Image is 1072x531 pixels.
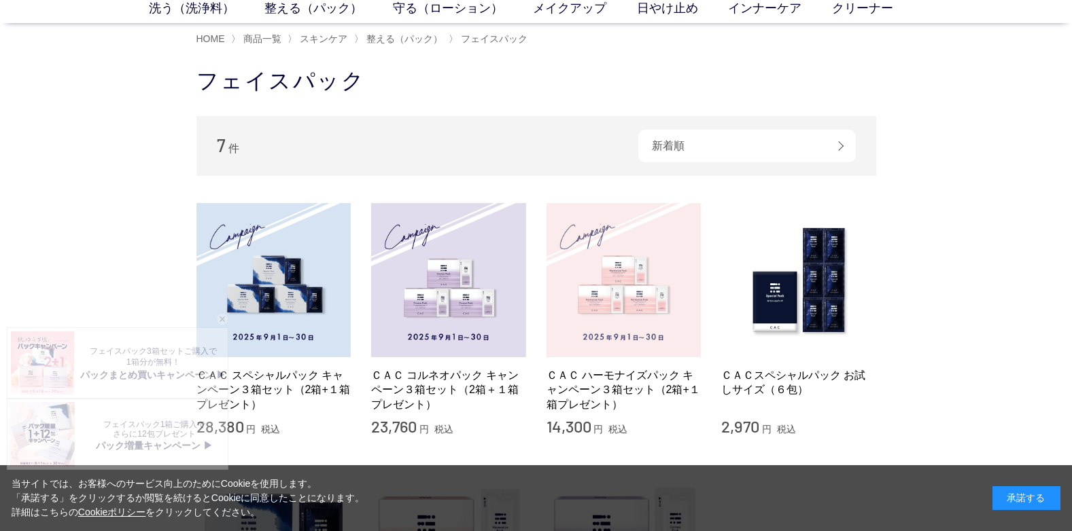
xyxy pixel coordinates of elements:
[721,203,876,358] img: ＣＡＣスペシャルパック お試しサイズ（６包）
[461,33,528,44] span: フェイスパック
[419,424,429,435] span: 円
[246,424,256,435] span: 円
[196,203,351,358] img: ＣＡＣ スペシャルパック キャンペーン３箱セット（2箱+１箱プレゼント）
[261,424,280,435] span: 税込
[608,424,627,435] span: 税込
[228,143,239,154] span: 件
[777,424,796,435] span: 税込
[721,416,759,436] span: 2,970
[371,203,526,358] img: ＣＡＣ コルネオパック キャンペーン３箱セット（2箱＋１箱プレゼント）
[196,368,351,411] a: ＣＡＣ スペシャルパック キャンペーン３箱セット（2箱+１箱プレゼント）
[364,33,443,44] a: 整える（パック）
[449,33,531,45] li: 〉
[721,368,876,397] a: ＣＡＣスペシャルパック お試しサイズ（６包）
[547,416,591,436] span: 14,300
[288,33,351,45] li: 〉
[371,416,417,436] span: 23,760
[297,33,347,44] a: スキンケア
[762,424,772,435] span: 円
[196,67,876,96] h1: フェイスパック
[547,203,702,358] img: ＣＡＣ ハーモナイズパック キャンペーン３箱セット（2箱+１箱プレゼント）
[196,416,244,436] span: 28,380
[371,368,526,411] a: ＣＡＣ コルネオパック キャンペーン３箱セット（2箱＋１箱プレゼント）
[638,130,856,162] div: 新着順
[78,507,146,517] a: Cookieポリシー
[458,33,528,44] a: フェイスパック
[231,33,285,45] li: 〉
[12,477,365,519] div: 当サイトでは、お客様へのサービス向上のためにCookieを使用します。 「承諾する」をクリックするか閲覧を続けるとCookieに同意したことになります。 詳細はこちらの をクリックしてください。
[217,134,226,155] span: 7
[547,368,702,411] a: ＣＡＣ ハーモナイズパック キャンペーン３箱セット（2箱+１箱プレゼント）
[593,424,603,435] span: 円
[992,486,1060,510] div: 承諾する
[196,33,225,44] a: HOME
[241,33,281,44] a: 商品一覧
[366,33,443,44] span: 整える（パック）
[300,33,347,44] span: スキンケア
[354,33,446,45] li: 〉
[243,33,281,44] span: 商品一覧
[434,424,453,435] span: 税込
